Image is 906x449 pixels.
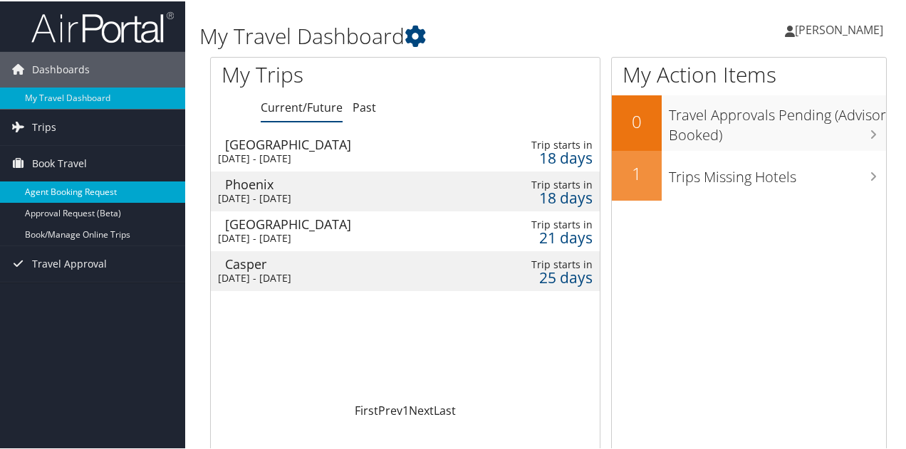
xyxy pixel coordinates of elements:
span: Dashboards [32,51,90,86]
a: Past [353,98,376,114]
div: [GEOGRAPHIC_DATA] [225,137,468,149]
div: Trip starts in [511,137,593,150]
a: Prev [378,401,402,417]
span: [PERSON_NAME] [795,21,883,36]
div: Phoenix [225,176,468,189]
span: Trips [32,108,56,144]
h3: Trips Missing Hotels [669,159,886,186]
a: 0Travel Approvals Pending (Advisor Booked) [612,94,886,149]
h1: My Travel Dashboard [199,20,665,50]
div: [DATE] - [DATE] [218,231,461,243]
span: Travel Approval [32,245,107,280]
div: 25 days [511,270,593,282]
h3: Travel Approvals Pending (Advisor Booked) [669,97,886,144]
div: Trip starts in [511,177,593,190]
div: Casper [225,256,468,269]
a: Next [409,401,434,417]
div: 21 days [511,230,593,243]
h2: 0 [612,108,662,132]
a: Last [434,401,456,417]
span: Book Travel [32,144,87,180]
img: airportal-logo.png [31,9,174,43]
div: Trip starts in [511,257,593,270]
h1: My Trips [222,58,427,88]
div: 18 days [511,150,593,163]
a: 1 [402,401,409,417]
h2: 1 [612,160,662,184]
div: Trip starts in [511,217,593,230]
a: 1Trips Missing Hotels [612,149,886,199]
a: [PERSON_NAME] [785,7,897,50]
div: [DATE] - [DATE] [218,151,461,164]
div: 18 days [511,190,593,203]
h1: My Action Items [612,58,886,88]
div: [DATE] - [DATE] [218,270,461,283]
a: Current/Future [261,98,343,114]
div: [GEOGRAPHIC_DATA] [225,216,468,229]
a: First [355,401,378,417]
div: [DATE] - [DATE] [218,191,461,204]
